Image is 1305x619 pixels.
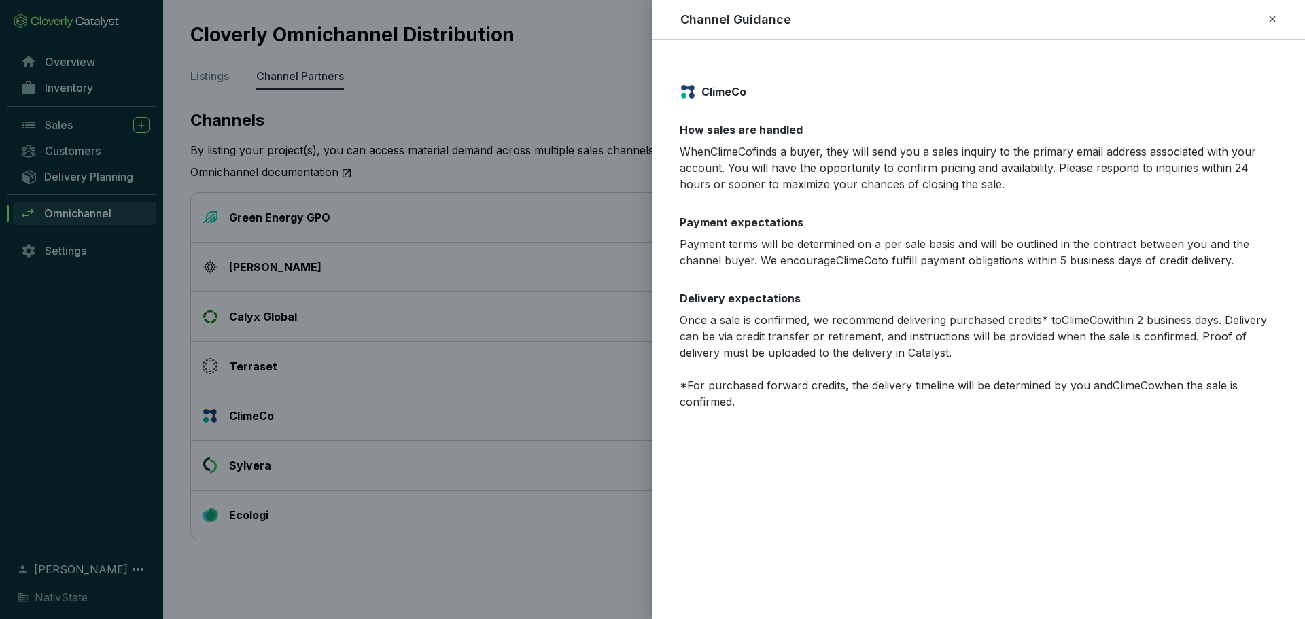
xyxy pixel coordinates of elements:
[680,11,791,29] h2: Channel Guidance
[680,143,1278,192] p: When ClimeCo finds a buyer, they will send you a sales inquiry to the primary email address assoc...
[680,122,1278,138] p: How sales are handled
[680,84,1278,100] div: ClimeCo
[680,290,1278,306] p: Delivery expectations
[680,236,1278,268] p: Payment terms will be determined on a per sale basis and will be outlined in the contract between...
[680,312,1278,410] p: Once a sale is confirmed, we recommend delivering purchased credits* to ClimeCo within 2 business...
[680,214,1278,230] p: Payment expectations
[680,84,696,100] img: ClimeCo Icon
